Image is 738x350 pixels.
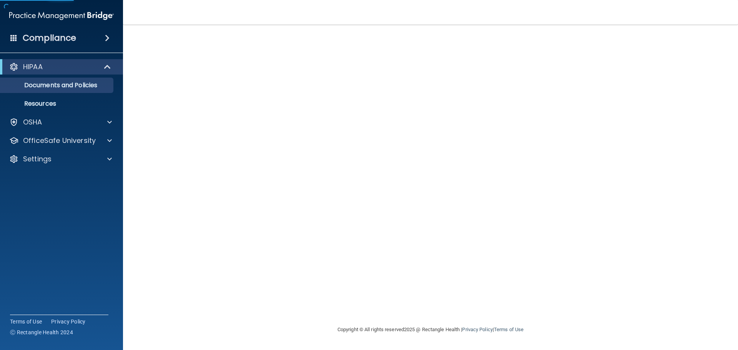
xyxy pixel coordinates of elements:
a: Terms of Use [494,327,524,332]
p: Documents and Policies [5,81,110,89]
div: Copyright © All rights reserved 2025 @ Rectangle Health | | [290,317,571,342]
a: HIPAA [9,62,111,71]
a: OSHA [9,118,112,127]
p: Settings [23,154,52,164]
a: Settings [9,154,112,164]
span: Ⓒ Rectangle Health 2024 [10,328,73,336]
p: HIPAA [23,62,43,71]
h4: Compliance [23,33,76,43]
img: PMB logo [9,8,114,23]
a: Privacy Policy [51,318,86,325]
a: OfficeSafe University [9,136,112,145]
p: OfficeSafe University [23,136,96,145]
a: Terms of Use [10,318,42,325]
a: Privacy Policy [462,327,492,332]
p: OSHA [23,118,42,127]
p: Resources [5,100,110,108]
